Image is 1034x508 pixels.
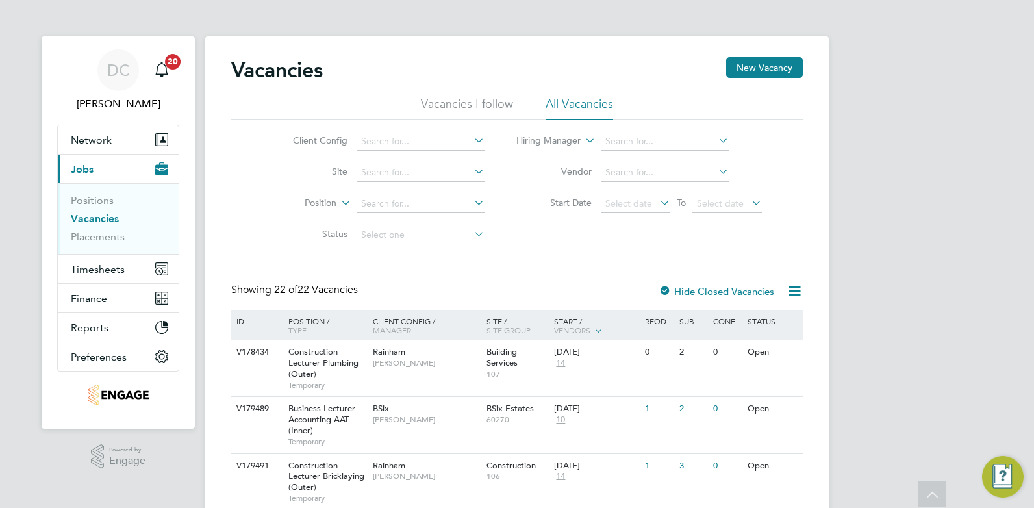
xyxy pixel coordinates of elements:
div: Site / [483,310,551,341]
label: Hide Closed Vacancies [659,285,774,298]
div: V178434 [233,340,279,364]
label: Status [273,228,347,240]
a: DC[PERSON_NAME] [57,49,179,112]
input: Search for... [357,164,485,182]
input: Search for... [357,195,485,213]
li: All Vacancies [546,96,613,120]
span: Engage [109,455,145,466]
div: 0 [642,340,675,364]
span: Site Group [486,325,531,335]
button: Preferences [58,342,179,371]
div: 3 [676,454,710,478]
span: Temporary [288,493,366,503]
div: Status [744,310,801,332]
span: [PERSON_NAME] [373,358,480,368]
span: BSix Estates [486,403,534,414]
input: Search for... [601,133,729,151]
span: Type [288,325,307,335]
span: 22 of [274,283,297,296]
span: Temporary [288,380,366,390]
div: Open [744,454,801,478]
span: 14 [554,358,567,369]
div: Jobs [58,183,179,254]
span: 22 Vacancies [274,283,358,296]
a: Go to home page [57,385,179,405]
div: [DATE] [554,461,638,472]
div: Position / [279,310,370,341]
span: Preferences [71,351,127,363]
button: Network [58,125,179,154]
span: Jobs [71,163,94,175]
button: Finance [58,284,179,312]
button: Engage Resource Center [982,456,1024,498]
span: Reports [71,322,108,334]
li: Vacancies I follow [421,96,513,120]
span: To [673,194,690,211]
div: V179491 [233,454,279,478]
label: Start Date [517,197,592,209]
a: Vacancies [71,212,119,225]
div: 1 [642,397,675,421]
label: Position [262,197,336,210]
span: Vendors [554,325,590,335]
input: Select one [357,226,485,244]
span: Construction [486,460,536,471]
span: Rainham [373,460,405,471]
div: Client Config / [370,310,483,341]
label: Vendor [517,166,592,177]
span: 20 [165,54,181,70]
h2: Vacancies [231,57,323,83]
span: 106 [486,471,548,481]
span: [PERSON_NAME] [373,414,480,425]
div: [DATE] [554,347,638,358]
div: Open [744,340,801,364]
span: 14 [554,471,567,482]
div: Start / [551,310,642,342]
span: Powered by [109,444,145,455]
div: 0 [710,454,744,478]
div: Showing [231,283,360,297]
div: Open [744,397,801,421]
button: Jobs [58,155,179,183]
div: Conf [710,310,744,332]
span: Select date [605,197,652,209]
label: Client Config [273,134,347,146]
span: Business Lecturer Accounting AAT (Inner) [288,403,355,436]
a: Placements [71,231,125,243]
div: 0 [710,397,744,421]
span: Finance [71,292,107,305]
span: Construction Lecturer Bricklaying (Outer) [288,460,364,493]
span: Construction Lecturer Plumbing (Outer) [288,346,359,379]
div: ID [233,310,279,332]
div: Reqd [642,310,675,332]
div: 2 [676,397,710,421]
nav: Main navigation [42,36,195,429]
span: Dan Clarke [57,96,179,112]
div: V179489 [233,397,279,421]
button: Reports [58,313,179,342]
a: Powered byEngage [91,444,146,469]
div: [DATE] [554,403,638,414]
a: Positions [71,194,114,207]
input: Search for... [601,164,729,182]
span: Select date [697,197,744,209]
img: jjfox-logo-retina.png [88,385,148,405]
span: 107 [486,369,548,379]
span: DC [107,62,130,79]
span: 60270 [486,414,548,425]
span: 10 [554,414,567,425]
span: BSix [373,403,389,414]
span: Temporary [288,437,366,447]
div: 2 [676,340,710,364]
span: Building Services [486,346,518,368]
input: Search for... [357,133,485,151]
a: 20 [149,49,175,91]
div: Sub [676,310,710,332]
div: 1 [642,454,675,478]
label: Hiring Manager [506,134,581,147]
div: 0 [710,340,744,364]
span: Rainham [373,346,405,357]
button: Timesheets [58,255,179,283]
span: [PERSON_NAME] [373,471,480,481]
button: New Vacancy [726,57,803,78]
